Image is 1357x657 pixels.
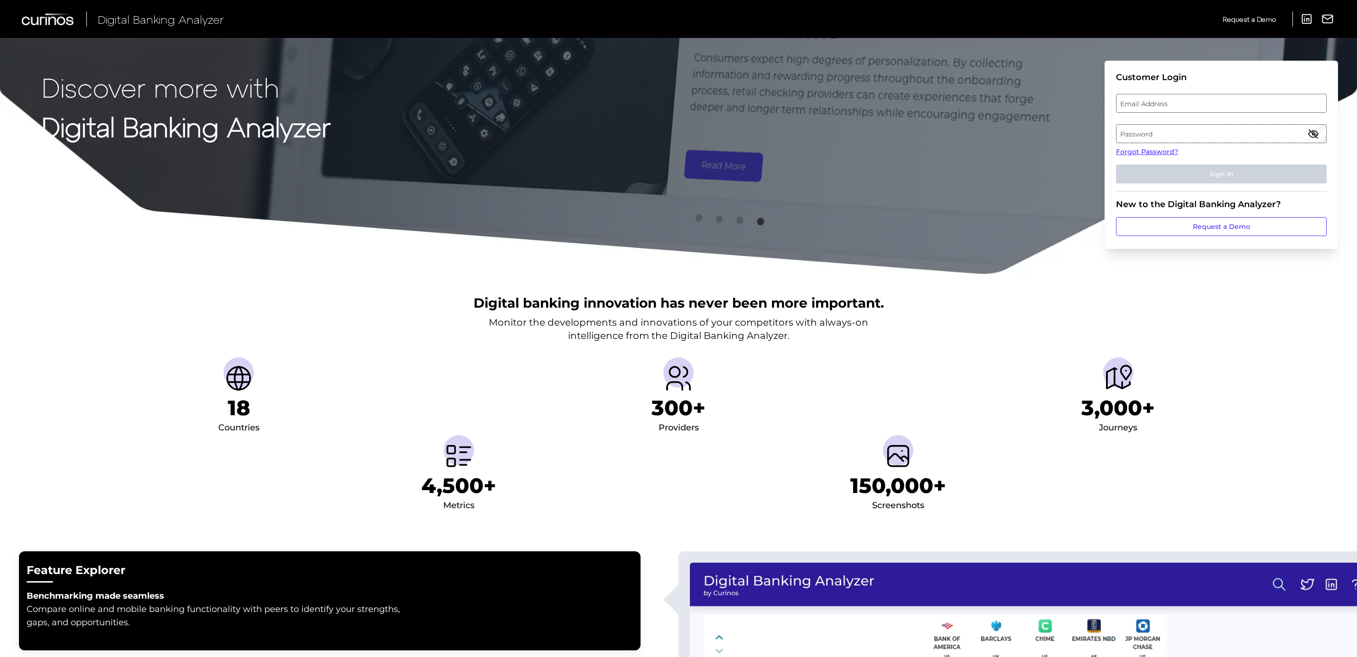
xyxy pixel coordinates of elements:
[228,395,250,420] h1: 18
[22,13,75,25] img: Curinos
[1099,420,1137,436] div: Journeys
[1223,15,1276,23] span: Request a Demo
[42,72,331,102] p: Discover more with
[223,363,254,393] img: Countries
[1116,125,1326,142] label: Password
[1116,199,1327,210] div: New to the Digital Banking Analyzer?
[1116,164,1327,183] button: Sign In
[218,420,260,436] div: Countries
[19,551,641,650] button: Feature ExplorerBenchmarking made seamless Compare online and mobile banking functionality with p...
[1223,11,1276,27] a: Request a Demo
[98,12,224,26] span: Digital Banking Analyzer
[42,110,331,142] strong: Digital Banking Analyzer
[1081,395,1155,420] h1: 3,000+
[27,563,633,578] h2: Feature Explorer
[659,420,699,436] div: Providers
[444,441,474,471] img: Metrics
[421,473,496,498] h1: 4,500+
[489,316,868,342] p: Monitor the developments and innovations of your competitors with always-on intelligence from the...
[1116,147,1327,157] a: Forgot Password?
[443,498,474,513] div: Metrics
[1116,217,1327,236] a: Request a Demo
[1116,95,1326,112] label: Email Address
[850,473,946,498] h1: 150,000+
[27,602,406,629] p: Compare online and mobile banking functionality with peers to identify your strengths, gaps, and ...
[651,395,706,420] h1: 300+
[474,294,884,312] h2: Digital banking innovation has never been more important.
[883,441,913,471] img: Screenshots
[27,591,164,601] strong: Benchmarking made seamless
[663,363,694,393] img: Providers
[1116,72,1327,82] div: Customer Login
[872,498,924,513] div: Screenshots
[1103,363,1134,393] img: Journeys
